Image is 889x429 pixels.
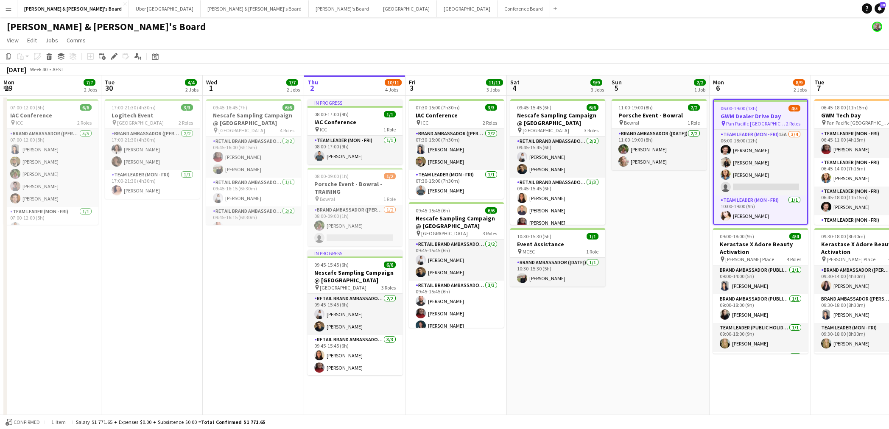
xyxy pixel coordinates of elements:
[282,104,294,111] span: 6/6
[308,205,403,246] app-card-role: Brand Ambassador ([PERSON_NAME])1/208:00-09:00 (1h)[PERSON_NAME]
[24,35,40,46] a: Edit
[713,99,808,225] div: 06:00-19:00 (13h)4/5GWM Dealer Drive Day Pan Pacific [GEOGRAPHIC_DATA]2 RolesTeam Leader (Mon - F...
[523,248,535,255] span: MCEC
[308,78,318,86] span: Thu
[308,136,403,164] app-card-role: Team Leader (Mon - Fri)1/108:00-17:00 (9h)[PERSON_NAME]
[45,36,58,44] span: Jobs
[612,129,707,170] app-card-role: Brand Ambassador ([DATE])2/211:00-19:00 (8h)[PERSON_NAME][PERSON_NAME]
[485,207,497,214] span: 6/6
[713,265,808,294] app-card-role: Brand Ambassador (Public Holiday)1/109:00-14:00 (5h)[PERSON_NAME]
[586,248,598,255] span: 1 Role
[3,78,14,86] span: Mon
[788,105,800,111] span: 4/5
[485,104,497,111] span: 3/3
[713,294,808,323] app-card-role: Brand Ambassador (Public Holiday)1/109:00-18:00 (9h)[PERSON_NAME]
[381,284,396,291] span: 3 Roles
[3,35,22,46] a: View
[872,22,882,32] app-user-avatar: Neil Burton
[309,0,376,17] button: [PERSON_NAME]'s Board
[117,120,164,126] span: [GEOGRAPHIC_DATA]
[510,78,520,86] span: Sat
[409,111,504,119] h3: IAC Conference
[421,230,468,237] span: [GEOGRAPHIC_DATA]
[206,206,301,248] app-card-role: RETAIL Brand Ambassador (Mon - Fri)2/209:45-16:15 (6h30m)[PERSON_NAME]
[206,136,301,178] app-card-role: RETAIL Brand Ambassador (Mon - Fri)2/209:45-16:00 (6h15m)[PERSON_NAME][PERSON_NAME]
[105,99,200,199] app-job-card: 17:00-21:30 (4h30m)3/3Logitech Event [GEOGRAPHIC_DATA]2 RolesBrand Ambassador ([PERSON_NAME])2/21...
[376,0,437,17] button: [GEOGRAPHIC_DATA]
[416,207,450,214] span: 09:45-15:45 (6h)
[712,83,724,93] span: 6
[584,127,598,134] span: 3 Roles
[624,120,639,126] span: Bowral
[383,126,396,133] span: 1 Role
[409,202,504,328] app-job-card: 09:45-15:45 (6h)6/6Nescafe Sampling Campaign @ [GEOGRAPHIC_DATA] [GEOGRAPHIC_DATA]3 RolesRETAIL B...
[308,250,403,375] app-job-card: In progress09:45-15:45 (6h)6/6Nescafe Sampling Campaign @ [GEOGRAPHIC_DATA] [GEOGRAPHIC_DATA]3 Ro...
[3,207,98,236] app-card-role: Team Leader (Mon - Fri)1/107:00-12:00 (5h)[PERSON_NAME]
[510,228,605,287] app-job-card: 10:30-15:30 (5h)1/1Event Assistance MCEC1 RoleBrand Ambassador ([DATE])1/110:30-15:30 (5h)[PERSON...
[201,419,265,425] span: Total Confirmed $1 771.65
[714,112,807,120] h3: GWM Dealer Drive Day
[408,83,416,93] span: 3
[320,284,366,291] span: [GEOGRAPHIC_DATA]
[880,2,886,8] span: 38
[486,86,503,93] div: 3 Jobs
[63,35,89,46] a: Comms
[409,99,504,199] div: 07:30-15:00 (7h30m)3/3IAC Conference ICC2 RolesBrand Ambassador ([PERSON_NAME])2/207:30-15:00 (7h...
[714,195,807,224] app-card-role: Team Leader (Mon - Fri)1/110:00-19:00 (9h)[PERSON_NAME]
[320,126,327,133] span: ICC
[10,104,45,111] span: 07:00-12:00 (5h)
[789,233,801,240] span: 4/4
[205,83,217,93] span: 1
[409,129,504,170] app-card-role: Brand Ambassador ([PERSON_NAME])2/207:30-15:00 (7h30m)[PERSON_NAME][PERSON_NAME]
[206,78,217,86] span: Wed
[2,83,14,93] span: 29
[314,111,349,117] span: 08:00-17:00 (9h)
[409,170,504,199] app-card-role: Team Leader (Mon - Fri)1/107:30-15:00 (7h30m)[PERSON_NAME]
[510,111,605,127] h3: Nescafe Sampling Campaign @ [GEOGRAPHIC_DATA]
[201,0,309,17] button: [PERSON_NAME] & [PERSON_NAME]'s Board
[84,79,95,86] span: 7/7
[713,352,808,381] app-card-role: Brand Ambassador (Public Holiday)1/1
[612,99,707,170] app-job-card: 11:00-19:00 (8h)2/2Porsche Event - Bowral Bowral1 RoleBrand Ambassador ([DATE])2/211:00-19:00 (8h...
[286,79,298,86] span: 7/7
[84,86,97,93] div: 2 Jobs
[498,0,550,17] button: Conference Board
[308,180,403,195] h3: Porsche Event - Bowral - TRAINING
[591,86,604,93] div: 3 Jobs
[725,256,774,262] span: [PERSON_NAME] Place
[384,173,396,179] span: 1/2
[509,83,520,93] span: 4
[813,83,824,93] span: 7
[105,78,115,86] span: Tue
[7,36,19,44] span: View
[721,105,758,111] span: 06:00-19:00 (13h)
[308,118,403,126] h3: IAC Conference
[483,230,497,237] span: 3 Roles
[206,111,301,127] h3: Nescafe Sampling Campaign @ [GEOGRAPHIC_DATA]
[821,233,865,240] span: 09:30-18:00 (8h30m)
[688,120,700,126] span: 1 Role
[308,294,403,335] app-card-role: RETAIL Brand Ambassador (Mon - Fri)2/209:45-15:45 (6h)[PERSON_NAME][PERSON_NAME]
[793,79,805,86] span: 8/9
[308,168,403,246] div: 08:00-09:00 (1h)1/2Porsche Event - Bowral - TRAINING Bowral1 RoleBrand Ambassador ([PERSON_NAME])...
[720,233,754,240] span: 09:00-18:00 (9h)
[306,83,318,93] span: 2
[612,111,707,119] h3: Porsche Event - Bowral
[486,79,503,86] span: 11/11
[694,86,705,93] div: 1 Job
[786,120,800,127] span: 2 Roles
[385,79,402,86] span: 10/11
[713,78,724,86] span: Mon
[385,86,401,93] div: 4 Jobs
[3,129,98,207] app-card-role: Brand Ambassador ([PERSON_NAME])5/507:00-12:00 (5h)[PERSON_NAME][PERSON_NAME][PERSON_NAME][PERSON...
[510,99,605,225] app-job-card: 09:45-15:45 (6h)6/6Nescafe Sampling Campaign @ [GEOGRAPHIC_DATA] [GEOGRAPHIC_DATA]3 RolesRETAIL B...
[384,111,396,117] span: 1/1
[3,111,98,119] h3: IAC Conference
[308,269,403,284] h3: Nescafe Sampling Campaign @ [GEOGRAPHIC_DATA]
[185,86,198,93] div: 2 Jobs
[409,214,504,230] h3: Nescafe Sampling Campaign @ [GEOGRAPHIC_DATA]
[510,258,605,287] app-card-role: Brand Ambassador ([DATE])1/110:30-15:30 (5h)[PERSON_NAME]
[67,36,86,44] span: Comms
[694,79,706,86] span: 2/2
